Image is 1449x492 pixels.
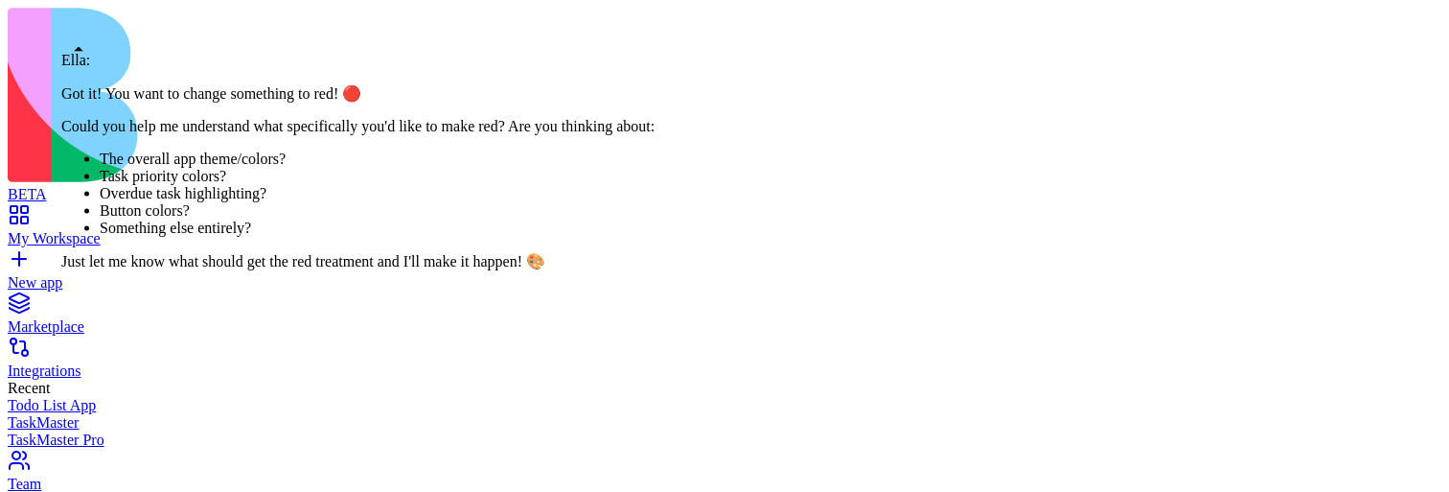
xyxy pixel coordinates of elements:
li: Something else entirely? [100,220,655,237]
a: Integrations [8,345,1441,380]
li: Task priority colors? [100,168,655,185]
div: BETA [8,186,1441,203]
a: TaskMaster Pro [8,432,1441,449]
li: The overall app theme/colors? [100,151,655,168]
a: Todo List App [8,397,1441,414]
p: Just let me know what should get the red treatment and I'll make it happen! 🎨 [61,252,655,270]
p: Total Tasks [38,116,78,154]
p: Completed [174,116,214,135]
a: My Workspace [8,213,1441,247]
p: Could you help me understand what specifically you'd like to make red? Are you thinking about: [61,118,655,135]
a: New app [8,257,1441,292]
p: 0 [174,135,214,166]
div: New app [8,274,1441,292]
h1: Todo List App [15,15,171,46]
li: Overdue task highlighting? [100,185,655,202]
span: Ella: [61,52,90,68]
p: Got it! You want to change something to red! 🔴 [61,84,655,103]
a: TaskMaster [8,414,1441,432]
li: Button colors? [100,202,655,220]
span: Recent [8,380,50,396]
div: Integrations [8,363,1441,380]
div: My Workspace [8,230,1441,247]
div: Marketplace [8,318,1441,336]
a: BETA [8,169,1441,203]
img: logo [8,8,778,182]
a: Marketplace [8,301,1441,336]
